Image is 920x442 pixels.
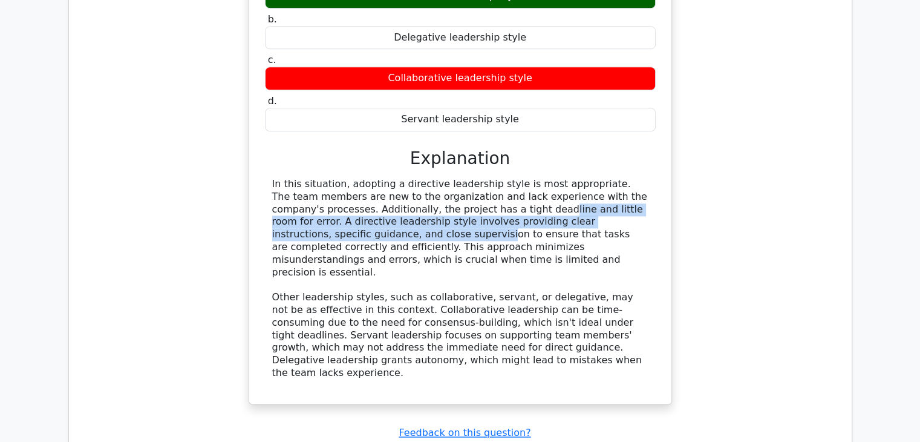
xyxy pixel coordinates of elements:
[265,26,656,50] div: Delegative leadership style
[272,178,648,380] div: In this situation, adopting a directive leadership style is most appropriate. The team members ar...
[399,427,530,438] a: Feedback on this question?
[268,54,276,65] span: c.
[265,67,656,90] div: Collaborative leadership style
[272,148,648,169] h3: Explanation
[268,95,277,107] span: d.
[265,108,656,131] div: Servant leadership style
[268,13,277,25] span: b.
